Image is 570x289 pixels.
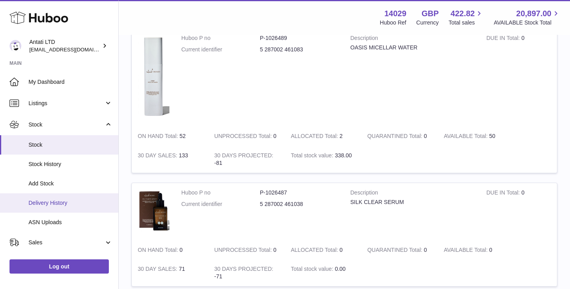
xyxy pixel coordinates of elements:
[138,266,179,274] strong: 30 DAY SALES
[214,266,273,274] strong: 30 DAYS PROJECTED
[260,189,339,196] dd: P-1026487
[181,34,260,42] dt: Huboo P no
[208,240,285,260] td: 0
[260,34,339,42] dd: P-1026489
[384,8,407,19] strong: 14029
[350,34,475,44] strong: Description
[138,34,169,119] img: product image
[132,146,208,173] td: 133
[208,259,285,286] td: -71
[416,19,439,26] div: Currency
[481,28,557,127] td: 0
[28,141,112,149] span: Stock
[132,127,208,146] td: 52
[214,247,273,255] strong: UNPROCESSED Total
[208,127,285,146] td: 0
[28,239,104,246] span: Sales
[29,46,116,53] span: [EMAIL_ADDRESS][DOMAIN_NAME]
[380,19,407,26] div: Huboo Ref
[438,127,514,146] td: 50
[181,189,260,196] dt: Huboo P no
[138,247,180,255] strong: ON HAND Total
[481,183,557,240] td: 0
[291,247,340,255] strong: ALLOCATED Total
[291,152,335,161] strong: Total stock value
[335,152,352,159] span: 338.00
[450,8,475,19] span: 422.82
[28,180,112,187] span: Add Stock
[28,78,112,86] span: My Dashboard
[28,219,112,226] span: ASN Uploads
[138,152,179,161] strong: 30 DAY SALES
[367,133,424,141] strong: QUARANTINED Total
[208,146,285,173] td: -81
[448,19,484,26] span: Total sales
[132,259,208,286] td: 71
[28,161,112,168] span: Stock History
[494,19,560,26] span: AVAILABLE Stock Total
[214,133,273,141] strong: UNPROCESSED Total
[350,44,475,51] div: OASIS MICELLAR WATER
[28,121,104,128] span: Stock
[424,133,427,139] span: 0
[444,247,489,255] strong: AVAILABLE Total
[9,40,21,52] img: toufic@antatiskin.com
[438,240,514,260] td: 0
[494,8,560,26] a: 20,897.00 AVAILABLE Stock Total
[448,8,484,26] a: 422.82 Total sales
[486,35,521,43] strong: DUE IN Total
[181,200,260,208] dt: Current identifier
[367,247,424,255] strong: QUARANTINED Total
[422,8,439,19] strong: GBP
[29,38,101,53] div: Antati LTD
[138,133,180,141] strong: ON HAND Total
[28,100,104,107] span: Listings
[9,259,109,274] a: Log out
[350,189,475,198] strong: Description
[424,247,427,253] span: 0
[138,189,169,232] img: product image
[335,266,346,272] span: 0.00
[260,200,339,208] dd: 5 287002 461038
[486,189,521,198] strong: DUE IN Total
[132,240,208,260] td: 0
[350,198,475,206] div: SILK CLEAR SERUM
[28,199,112,207] span: Delivery History
[291,133,340,141] strong: ALLOCATED Total
[516,8,551,19] span: 20,897.00
[291,266,335,274] strong: Total stock value
[260,46,339,53] dd: 5 287002 461083
[285,127,361,146] td: 2
[181,46,260,53] dt: Current identifier
[444,133,489,141] strong: AVAILABLE Total
[285,240,361,260] td: 0
[214,152,273,161] strong: 30 DAYS PROJECTED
